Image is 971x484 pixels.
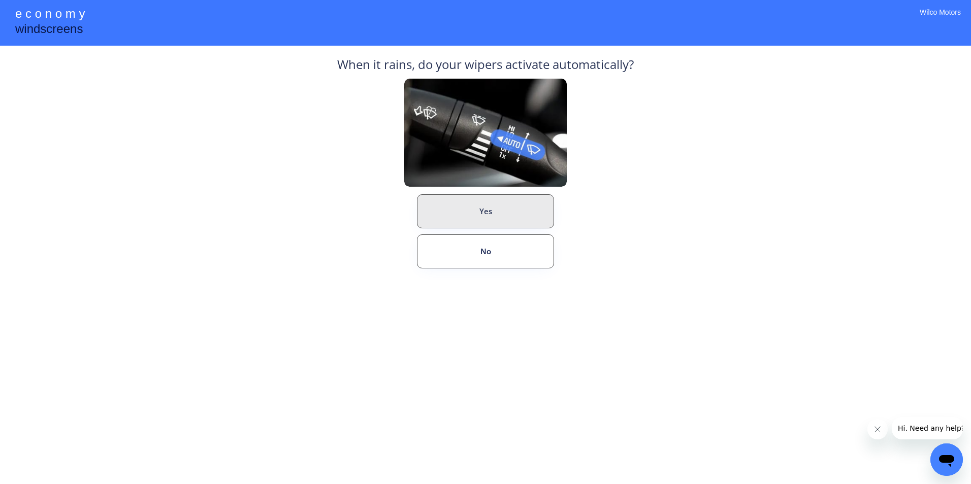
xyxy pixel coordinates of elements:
[920,8,961,30] div: Wilco Motors
[417,234,554,268] button: No
[337,56,634,79] div: When it rains, do your wipers activate automatically?
[15,5,85,24] div: e c o n o m y
[892,417,963,439] iframe: Message from company
[867,419,888,439] iframe: Close message
[930,443,963,476] iframe: Button to launch messaging window
[6,7,73,15] span: Hi. Need any help?
[15,20,83,40] div: windscreens
[404,79,567,187] img: Rain%20Sensor%20Example.png
[417,194,554,228] button: Yes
